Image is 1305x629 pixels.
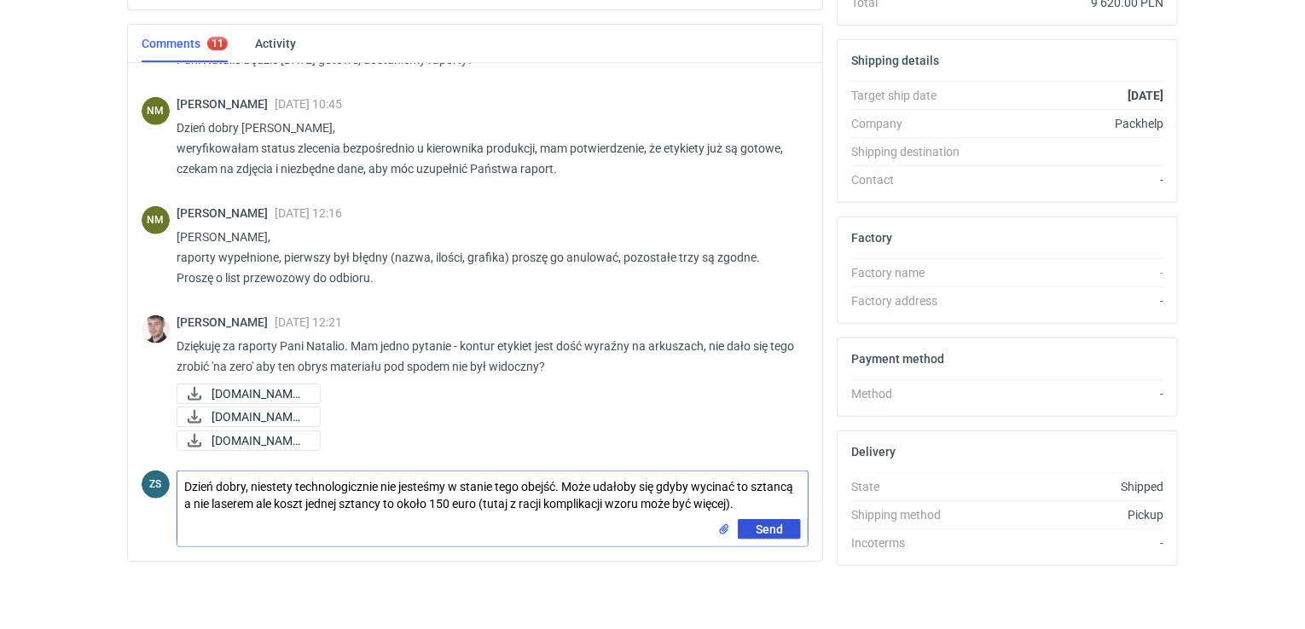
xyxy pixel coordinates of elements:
h2: Shipping details [851,54,939,67]
p: [PERSON_NAME], raporty wypełnione, pierwszy był błędny (nazwa, ilości, grafika) proszę go anulowa... [177,227,795,288]
div: Packhelp [976,115,1163,132]
span: [PERSON_NAME] [177,206,275,220]
span: [DOMAIN_NAME]... [212,431,306,450]
div: ac9ce06a35a2-5758.jpg [177,384,321,404]
span: [DOMAIN_NAME]... [212,384,306,403]
span: Send [756,523,783,535]
div: eb647865f1c4-5761.jpg [177,407,321,427]
div: Factory name [851,264,976,281]
div: Incoterms [851,534,976,551]
div: - [976,171,1163,188]
figcaption: NM [142,97,170,125]
div: Natalia Mrozek [142,97,170,125]
img: Maciej Sikora [142,315,170,343]
div: - [976,385,1163,402]
span: [DATE] 10:45 [275,97,342,111]
div: Shipping method [851,506,976,523]
div: Natalia Mrozek [142,206,170,234]
textarea: Dzień dobry, niestety technologicznie nie jesteśmy w stanie tego obejść. Może udałoby się gdyby w... [177,471,808,519]
div: - [976,534,1163,551]
button: Send [738,519,801,540]
div: 2a0c1e17314b-5762.jpg [177,430,321,451]
div: Pickup [976,506,1163,523]
a: Comments11 [142,25,228,62]
p: Dziękuję za raporty Pani Natalio. Mam jedno pytanie - kontur etykiet jest dość wyraźny na arkusza... [177,336,795,377]
div: - [976,292,1163,309]
h2: Delivery [851,445,896,459]
div: Shipping destination [851,143,976,160]
div: State [851,478,976,495]
a: Activity [255,25,296,62]
div: Method [851,385,976,402]
span: [PERSON_NAME] [177,315,275,329]
a: [DOMAIN_NAME]... [177,407,321,427]
div: Shipped [976,478,1163,495]
div: - [976,264,1163,281]
div: Target ship date [851,87,976,104]
span: [PERSON_NAME] [177,97,275,111]
span: [DOMAIN_NAME]... [212,407,306,426]
h2: Factory [851,231,892,245]
strong: [DATE] [1128,89,1163,102]
div: Factory address [851,292,976,309]
span: [DATE] 12:21 [275,315,342,329]
div: Company [851,115,976,132]
figcaption: ZS [142,470,170,499]
h2: Payment method [851,352,944,366]
span: [DATE] 12:16 [275,206,342,220]
div: Contact [851,171,976,188]
div: Zuzanna Szygenda [142,470,170,499]
a: [DOMAIN_NAME]... [177,384,321,404]
div: 11 [212,38,223,49]
a: [DOMAIN_NAME]... [177,430,321,451]
figcaption: NM [142,206,170,234]
p: Dzień dobry [PERSON_NAME], weryfikowałam status zlecenia bezpośrednio u kierownika produkcji, mam... [177,118,795,179]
